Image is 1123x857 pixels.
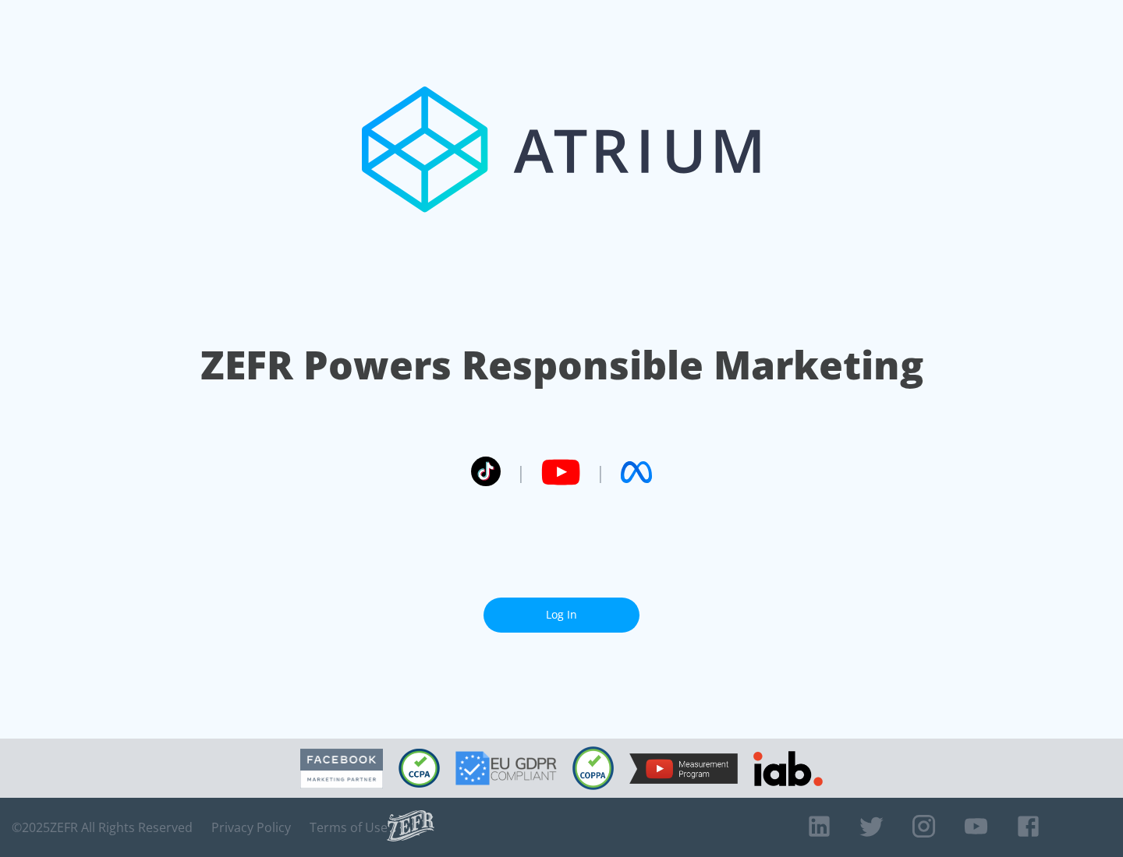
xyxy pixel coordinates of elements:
a: Privacy Policy [211,820,291,835]
img: Facebook Marketing Partner [300,749,383,788]
img: IAB [753,751,823,786]
a: Log In [484,598,639,633]
img: COPPA Compliant [572,746,614,790]
h1: ZEFR Powers Responsible Marketing [200,338,923,392]
a: Terms of Use [310,820,388,835]
img: CCPA Compliant [399,749,440,788]
span: © 2025 ZEFR All Rights Reserved [12,820,193,835]
span: | [596,460,605,484]
img: GDPR Compliant [455,751,557,785]
span: | [516,460,526,484]
img: YouTube Measurement Program [629,753,738,784]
